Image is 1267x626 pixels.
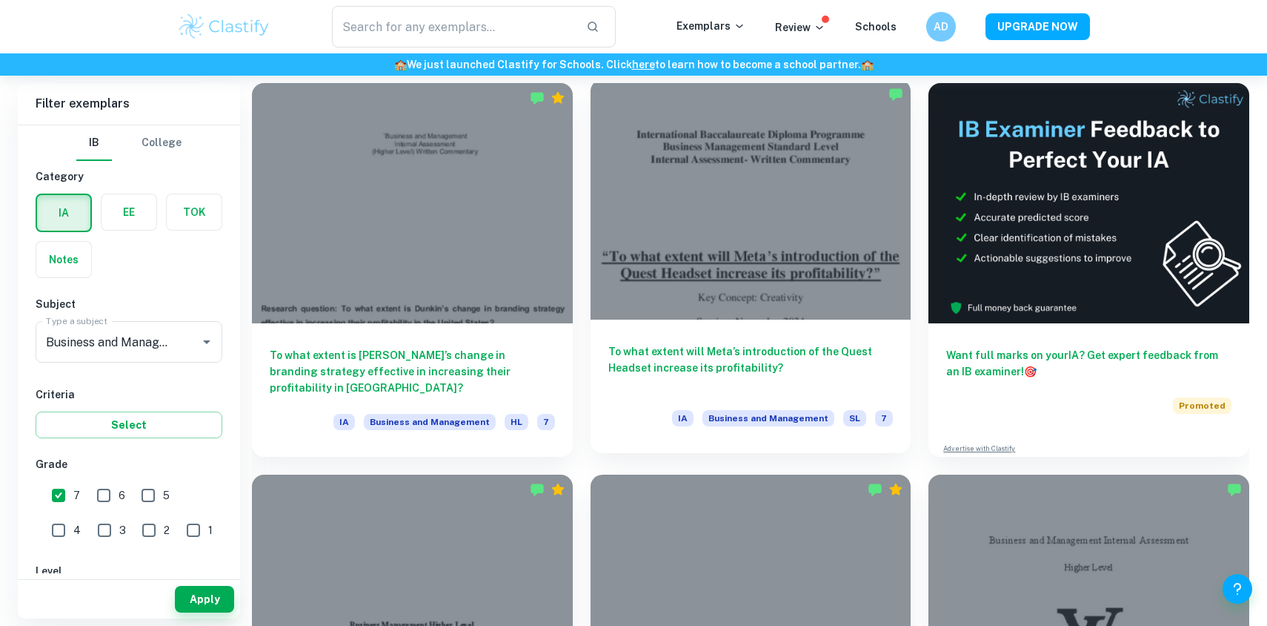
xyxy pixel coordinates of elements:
[36,412,222,438] button: Select
[73,522,81,538] span: 4
[928,83,1249,457] a: Want full marks on yourIA? Get expert feedback from an IB examiner!PromotedAdvertise with Clastify
[702,410,834,426] span: Business and Management
[676,18,745,34] p: Exemplars
[888,87,903,102] img: Marked
[985,13,1090,40] button: UPGRADE NOW
[36,242,91,277] button: Notes
[928,83,1249,323] img: Thumbnail
[861,59,874,70] span: 🏫
[855,21,897,33] a: Schools
[632,59,655,70] a: here
[164,522,170,538] span: 2
[36,168,222,185] h6: Category
[76,125,112,161] button: IB
[530,90,545,105] img: Marked
[946,347,1231,380] h6: Want full marks on your IA ? Get expert feedback from an IB examiner!
[926,12,956,42] button: AD
[3,56,1264,73] h6: We just launched Clastify for Schools. Click to learn how to become a school partner.
[943,444,1015,454] a: Advertise with Clastify
[530,482,545,497] img: Marked
[36,296,222,312] h6: Subject
[252,83,573,457] a: To what extent is [PERSON_NAME]’s change in branding strategy effective in increasing their profi...
[551,482,565,497] div: Premium
[196,332,217,352] button: Open
[888,482,903,497] div: Premium
[1024,366,1037,378] span: 🎯
[36,563,222,579] h6: Level
[142,125,182,161] button: College
[177,12,271,42] img: Clastify logo
[37,195,90,231] button: IA
[167,194,222,230] button: TOK
[36,456,222,472] h6: Grade
[73,487,80,504] span: 7
[333,414,355,430] span: IA
[537,414,555,430] span: 7
[843,410,866,426] span: SL
[332,6,574,47] input: Search for any exemplars...
[933,19,950,35] h6: AD
[102,194,156,230] button: EE
[119,487,125,504] span: 6
[608,343,894,392] h6: To what extent will Meta’s introduction of the Quest Headset increase its profitability?
[1173,398,1231,414] span: Promoted
[119,522,126,538] span: 3
[270,347,555,396] h6: To what extent is [PERSON_NAME]’s change in branding strategy effective in increasing their profi...
[163,487,170,504] span: 5
[551,90,565,105] div: Premium
[364,414,496,430] span: Business and Management
[775,19,825,36] p: Review
[1227,482,1242,497] img: Marked
[18,83,240,125] h6: Filter exemplars
[868,482,882,497] img: Marked
[46,314,107,327] label: Type a subject
[175,586,234,613] button: Apply
[208,522,213,538] span: 1
[672,410,694,426] span: IA
[36,386,222,403] h6: Criteria
[591,83,911,457] a: To what extent will Meta’s introduction of the Quest Headset increase its profitability?IABusines...
[505,414,528,430] span: HL
[875,410,893,426] span: 7
[76,125,182,161] div: Filter type choice
[394,59,407,70] span: 🏫
[1223,574,1252,604] button: Help and Feedback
